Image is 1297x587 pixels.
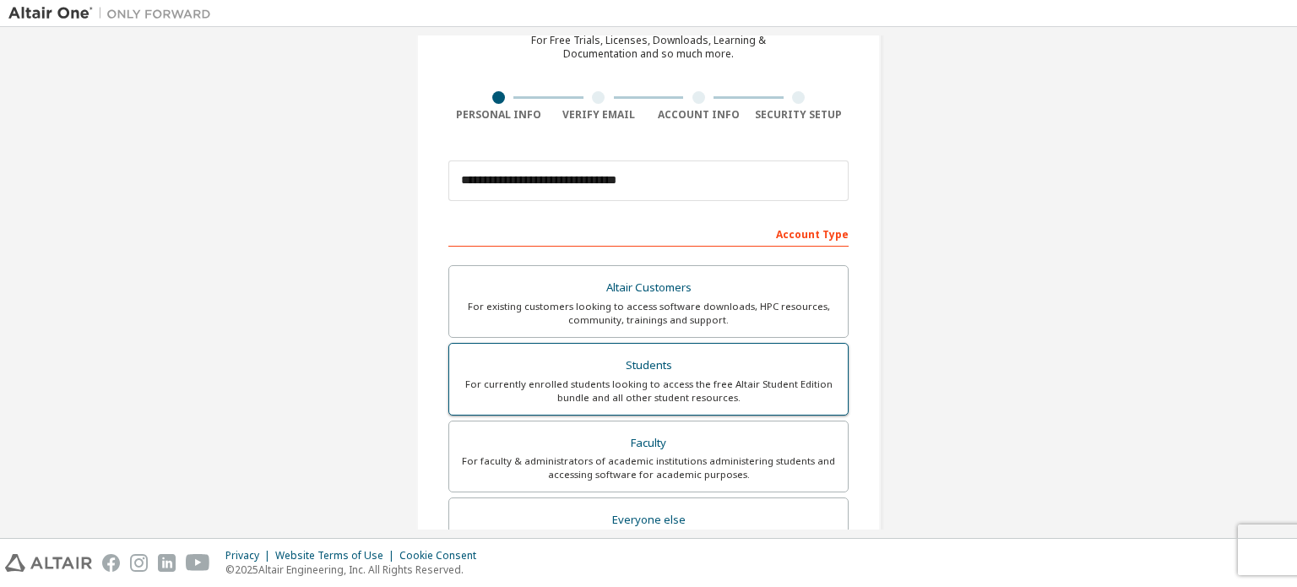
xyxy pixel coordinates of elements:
p: © 2025 Altair Engineering, Inc. All Rights Reserved. [225,563,486,577]
div: Security Setup [749,108,849,122]
img: linkedin.svg [158,554,176,572]
img: altair_logo.svg [5,554,92,572]
div: Everyone else [459,508,838,532]
img: instagram.svg [130,554,148,572]
div: For existing customers looking to access software downloads, HPC resources, community, trainings ... [459,300,838,327]
div: Verify Email [549,108,649,122]
div: Account Info [648,108,749,122]
img: Altair One [8,5,220,22]
div: For Free Trials, Licenses, Downloads, Learning & Documentation and so much more. [531,34,766,61]
div: Cookie Consent [399,549,486,563]
div: Website Terms of Use [275,549,399,563]
img: youtube.svg [186,554,210,572]
div: Privacy [225,549,275,563]
div: Personal Info [448,108,549,122]
div: Account Type [448,220,849,247]
div: For faculty & administrators of academic institutions administering students and accessing softwa... [459,454,838,481]
div: Students [459,354,838,378]
div: Altair Customers [459,276,838,300]
div: Faculty [459,432,838,455]
img: facebook.svg [102,554,120,572]
div: For currently enrolled students looking to access the free Altair Student Edition bundle and all ... [459,378,838,405]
